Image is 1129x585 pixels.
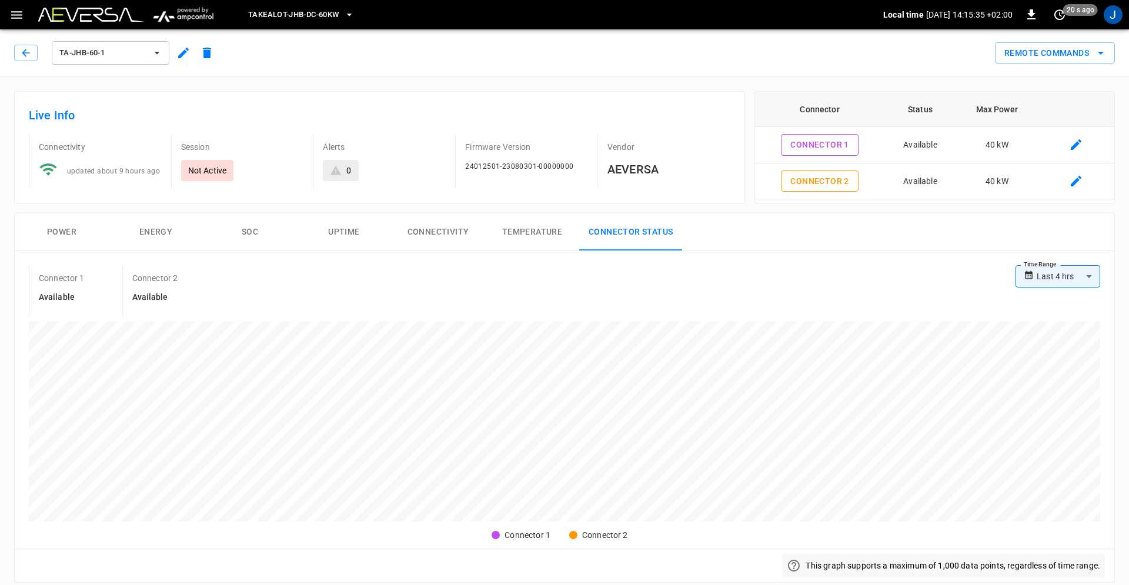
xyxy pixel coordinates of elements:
[995,42,1115,64] button: Remote Commands
[109,213,203,251] button: Energy
[607,141,730,153] p: Vendor
[59,46,146,60] span: TA-JHB-60-1
[323,141,446,153] p: Alerts
[346,165,351,176] div: 0
[883,9,924,21] p: Local time
[465,162,573,171] span: 24012501-23080301-00000000
[38,8,144,22] img: Customer Logo
[755,92,885,127] th: Connector
[806,560,1100,571] p: This graph supports a maximum of 1,000 data points, regardless of time range.
[885,127,956,163] td: Available
[149,4,218,26] img: ampcontrol.io logo
[956,127,1038,163] td: 40 kW
[1104,5,1123,24] div: profile-icon
[391,213,485,251] button: Connectivity
[607,160,730,179] h6: AEVERSA
[465,141,588,153] p: Firmware Version
[67,167,160,175] span: updated about 9 hours ago
[485,213,579,251] button: Temperature
[39,141,162,153] p: Connectivity
[39,291,85,304] h6: Available
[885,163,956,200] td: Available
[248,8,339,22] span: TAKEALOT-JHB-DC-60kW
[926,9,1013,21] p: [DATE] 14:15:35 +02:00
[29,106,730,125] h6: Live Info
[755,92,1114,199] table: connector table
[181,141,304,153] p: Session
[885,92,956,127] th: Status
[1050,5,1069,24] button: set refresh interval
[995,42,1115,64] div: remote commands options
[297,213,391,251] button: Uptime
[243,4,359,26] button: TAKEALOT-JHB-DC-60kW
[781,134,858,156] button: Connector 1
[39,272,85,284] p: Connector 1
[203,213,297,251] button: SOC
[188,165,227,176] p: Not Active
[52,41,169,65] button: TA-JHB-60-1
[956,163,1038,200] td: 40 kW
[505,529,550,541] div: Connector 1
[1037,265,1100,288] div: Last 4 hrs
[15,213,109,251] button: Power
[1024,260,1057,269] label: Time Range
[1063,4,1098,16] span: 20 s ago
[781,171,858,192] button: Connector 2
[579,213,682,251] button: Connector Status
[582,529,628,541] div: Connector 2
[956,92,1038,127] th: Max Power
[132,272,178,284] p: Connector 2
[132,291,178,304] h6: Available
